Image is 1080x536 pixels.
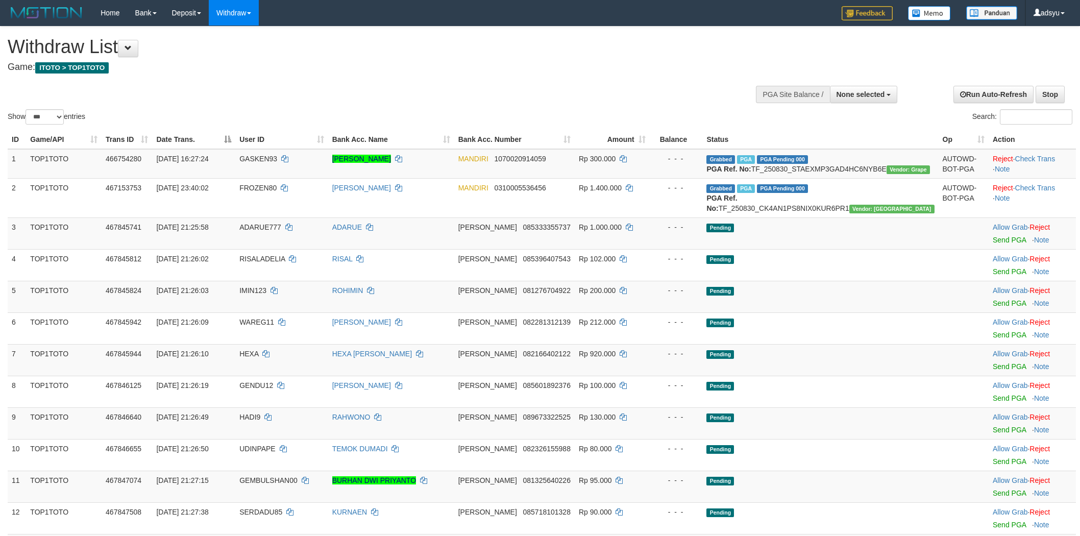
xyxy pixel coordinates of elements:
a: Note [1034,331,1049,339]
td: · [989,407,1076,439]
span: PGA Pending [757,155,808,164]
span: Copy 085718101328 to clipboard [523,508,571,516]
span: · [993,508,1029,516]
td: 9 [8,407,26,439]
td: TOP1TOTO [26,407,102,439]
span: · [993,318,1029,326]
span: [PERSON_NAME] [458,413,517,421]
td: TOP1TOTO [26,281,102,312]
th: Date Trans.: activate to sort column descending [152,130,235,149]
a: Allow Grab [993,381,1027,389]
span: Rp 920.000 [579,350,616,358]
span: GEMBULSHAN00 [239,476,298,484]
span: Vendor URL: https://checkout4.1velocity.biz [849,205,935,213]
th: Status [702,130,938,149]
a: HEXA [PERSON_NAME] [332,350,412,358]
a: Note [995,165,1010,173]
a: Check Trans [1015,155,1056,163]
th: Trans ID: activate to sort column ascending [102,130,152,149]
td: 10 [8,439,26,471]
span: Copy 085333355737 to clipboard [523,223,571,231]
td: TF_250830_CK4AN1PS8NIX0KUR6PR1 [702,178,938,217]
span: · [993,255,1029,263]
a: TEMOK DUMADI [332,445,388,453]
a: Allow Grab [993,476,1027,484]
div: - - - [654,412,699,422]
span: IMIN123 [239,286,266,295]
a: Allow Grab [993,350,1027,358]
span: [PERSON_NAME] [458,255,517,263]
td: · [989,344,1076,376]
span: Grabbed [706,155,735,164]
td: TOP1TOTO [26,312,102,344]
a: Note [1034,426,1049,434]
a: Allow Grab [993,413,1027,421]
a: Reject [1029,255,1050,263]
a: Send PGA [993,426,1026,434]
span: [DATE] 21:26:49 [156,413,208,421]
a: Note [1034,489,1049,497]
a: Reject [1029,318,1050,326]
span: 467845812 [106,255,141,263]
a: Allow Grab [993,445,1027,453]
a: Stop [1036,86,1065,103]
img: Button%20Memo.svg [908,6,951,20]
span: Copy 085601892376 to clipboard [523,381,571,389]
span: 466754280 [106,155,141,163]
span: Marked by adsraji [737,155,755,164]
span: Marked by adsraji [737,184,755,193]
span: Copy 082281312139 to clipboard [523,318,571,326]
a: Send PGA [993,331,1026,339]
a: Send PGA [993,362,1026,371]
td: TOP1TOTO [26,149,102,179]
span: Rp 100.000 [579,381,616,389]
a: Reject [1029,223,1050,231]
a: Note [1034,267,1049,276]
span: Pending [706,319,734,327]
a: Allow Grab [993,286,1027,295]
a: Note [995,194,1010,202]
span: [DATE] 16:27:24 [156,155,208,163]
td: · [989,471,1076,502]
span: PGA Pending [757,184,808,193]
span: 467847074 [106,476,141,484]
b: PGA Ref. No: [706,165,751,173]
td: 6 [8,312,26,344]
div: - - - [654,380,699,391]
b: PGA Ref. No: [706,194,737,212]
td: 1 [8,149,26,179]
span: Rp 95.000 [579,476,612,484]
span: ADARUE777 [239,223,281,231]
span: GASKEN93 [239,155,277,163]
span: Rp 200.000 [579,286,616,295]
img: Feedback.jpg [842,6,893,20]
a: ADARUE [332,223,362,231]
input: Search: [1000,109,1072,125]
span: Copy 0310005536456 to clipboard [494,184,546,192]
td: TOP1TOTO [26,439,102,471]
a: Allow Grab [993,223,1027,231]
a: Reject [993,155,1013,163]
span: [PERSON_NAME] [458,318,517,326]
td: AUTOWD-BOT-PGA [939,149,989,179]
img: MOTION_logo.png [8,5,85,20]
span: 467845944 [106,350,141,358]
span: RISALADELIA [239,255,285,263]
button: None selected [830,86,898,103]
span: [PERSON_NAME] [458,445,517,453]
span: SERDADU85 [239,508,282,516]
select: Showentries [26,109,64,125]
span: [PERSON_NAME] [458,350,517,358]
th: Bank Acc. Number: activate to sort column ascending [454,130,575,149]
td: TOP1TOTO [26,471,102,502]
td: · [989,249,1076,281]
span: · [993,476,1029,484]
div: PGA Site Balance / [756,86,829,103]
span: Pending [706,255,734,264]
span: UDINPAPE [239,445,276,453]
span: Copy 082166402122 to clipboard [523,350,571,358]
a: Note [1034,299,1049,307]
span: 467847508 [106,508,141,516]
span: · [993,381,1029,389]
span: Pending [706,445,734,454]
